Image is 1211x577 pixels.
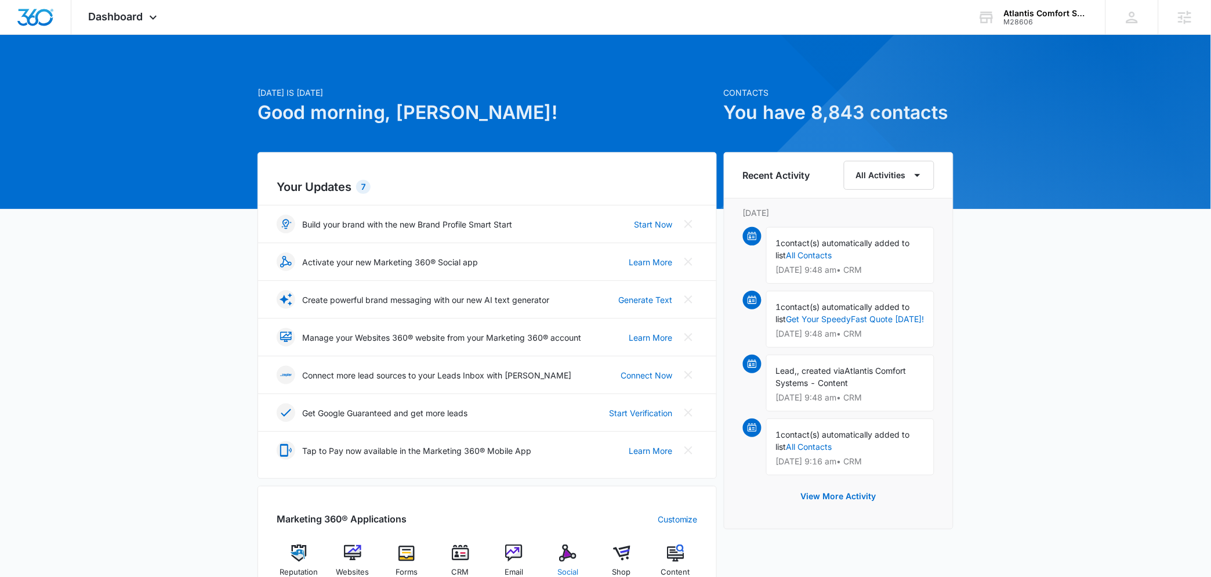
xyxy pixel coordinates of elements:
[776,394,924,402] p: [DATE] 9:48 am • CRM
[679,253,698,271] button: Close
[356,180,371,194] div: 7
[679,290,698,309] button: Close
[776,238,910,260] span: contact(s) automatically added to list
[1004,18,1089,26] div: account id
[844,161,934,190] button: All Activities
[776,302,910,324] span: contact(s) automatically added to list
[302,407,467,419] p: Get Google Guaranteed and get more leads
[629,445,672,457] a: Learn More
[302,294,549,306] p: Create powerful brand messaging with our new AI text generator
[724,99,953,127] h1: You have 8,843 contacts
[302,218,512,230] p: Build your brand with the new Brand Profile Smart Start
[277,512,407,526] h2: Marketing 360® Applications
[89,10,143,23] span: Dashboard
[743,168,810,182] h6: Recent Activity
[776,430,910,452] span: contact(s) automatically added to list
[629,256,672,268] a: Learn More
[658,513,698,525] a: Customize
[302,256,478,268] p: Activate your new Marketing 360® Social app
[258,99,717,127] h1: Good morning, [PERSON_NAME]!
[258,86,717,99] p: [DATE] is [DATE]
[277,178,698,196] h2: Your Updates
[634,218,672,230] a: Start Now
[786,250,832,260] a: All Contacts
[302,331,581,344] p: Manage your Websites 360® website from your Marketing 360® account
[786,314,924,324] a: Get Your SpeedyFast Quote [DATE]!
[776,266,924,274] p: [DATE] 9:48 am • CRM
[609,407,672,419] a: Start Verification
[776,366,797,376] span: Lead,
[776,457,924,466] p: [DATE] 9:16 am • CRM
[789,482,888,510] button: View More Activity
[776,430,781,439] span: 1
[679,366,698,384] button: Close
[776,302,781,312] span: 1
[621,369,672,381] a: Connect Now
[743,207,934,219] p: [DATE]
[629,331,672,344] a: Learn More
[1004,9,1089,18] div: account name
[679,215,698,233] button: Close
[679,441,698,460] button: Close
[776,238,781,248] span: 1
[302,445,531,457] p: Tap to Pay now available in the Marketing 360® Mobile App
[797,366,845,376] span: , created via
[724,86,953,99] p: Contacts
[786,442,832,452] a: All Contacts
[776,330,924,338] p: [DATE] 9:48 am • CRM
[679,328,698,347] button: Close
[302,369,571,381] p: Connect more lead sources to your Leads Inbox with [PERSON_NAME]
[679,403,698,422] button: Close
[618,294,672,306] a: Generate Text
